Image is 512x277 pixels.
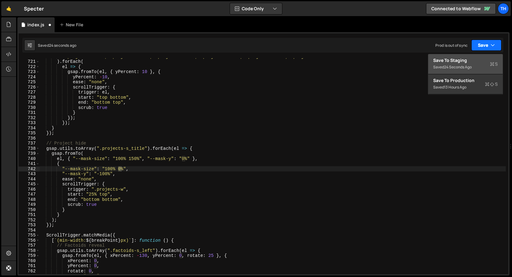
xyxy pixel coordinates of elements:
div: 24 seconds ago [444,64,472,70]
button: Code Only [230,3,282,14]
div: 750 [19,207,40,213]
div: 743 [19,171,40,177]
div: 753 [19,223,40,228]
div: Prod is out of sync [435,43,468,48]
div: Code Only [428,54,503,95]
a: 🤙 [1,1,16,16]
div: Specter [24,5,44,12]
div: Saved [433,63,498,71]
div: 723 [19,69,40,75]
div: 732 [19,115,40,121]
div: 734 [19,126,40,131]
div: Save to Staging [433,57,498,63]
div: 752 [19,218,40,223]
div: 742 [19,167,40,172]
div: 758 [19,248,40,253]
div: 739 [19,151,40,156]
div: 736 [19,136,40,141]
div: 755 [19,233,40,238]
div: 728 [19,95,40,100]
div: 757 [19,243,40,248]
div: Saved [433,84,498,91]
div: 737 [19,141,40,146]
div: 721 [19,59,40,64]
div: 729 [19,100,40,105]
div: New File [60,22,86,28]
div: 740 [19,156,40,162]
div: 735 [19,131,40,136]
div: 24 seconds ago [49,43,76,48]
div: 733 [19,120,40,126]
div: 747 [19,192,40,197]
span: S [490,61,498,67]
div: 759 [19,253,40,258]
div: 731 [19,110,40,115]
div: 760 [19,258,40,264]
a: Th [498,3,509,14]
div: 746 [19,187,40,192]
div: 724 [19,75,40,80]
button: Save [471,40,501,51]
div: 744 [19,177,40,182]
div: 741 [19,161,40,167]
div: 13 hours ago [444,84,466,90]
div: 725 [19,80,40,85]
div: 738 [19,146,40,151]
div: 754 [19,228,40,233]
div: Save to Production [433,77,498,84]
button: Save to StagingS Saved24 seconds ago [428,54,503,74]
div: 726 [19,85,40,90]
div: 722 [19,64,40,70]
div: 761 [19,263,40,269]
span: S [485,81,498,87]
div: 751 [19,212,40,218]
div: 745 [19,182,40,187]
div: 727 [19,90,40,95]
div: 756 [19,238,40,243]
div: Saved [38,43,76,48]
div: 748 [19,197,40,202]
div: 730 [19,105,40,110]
div: 762 [19,269,40,274]
button: Save to ProductionS Saved13 hours ago [428,74,503,94]
div: 749 [19,202,40,207]
div: index.js [27,22,44,28]
a: Connected to Webflow [426,3,496,14]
